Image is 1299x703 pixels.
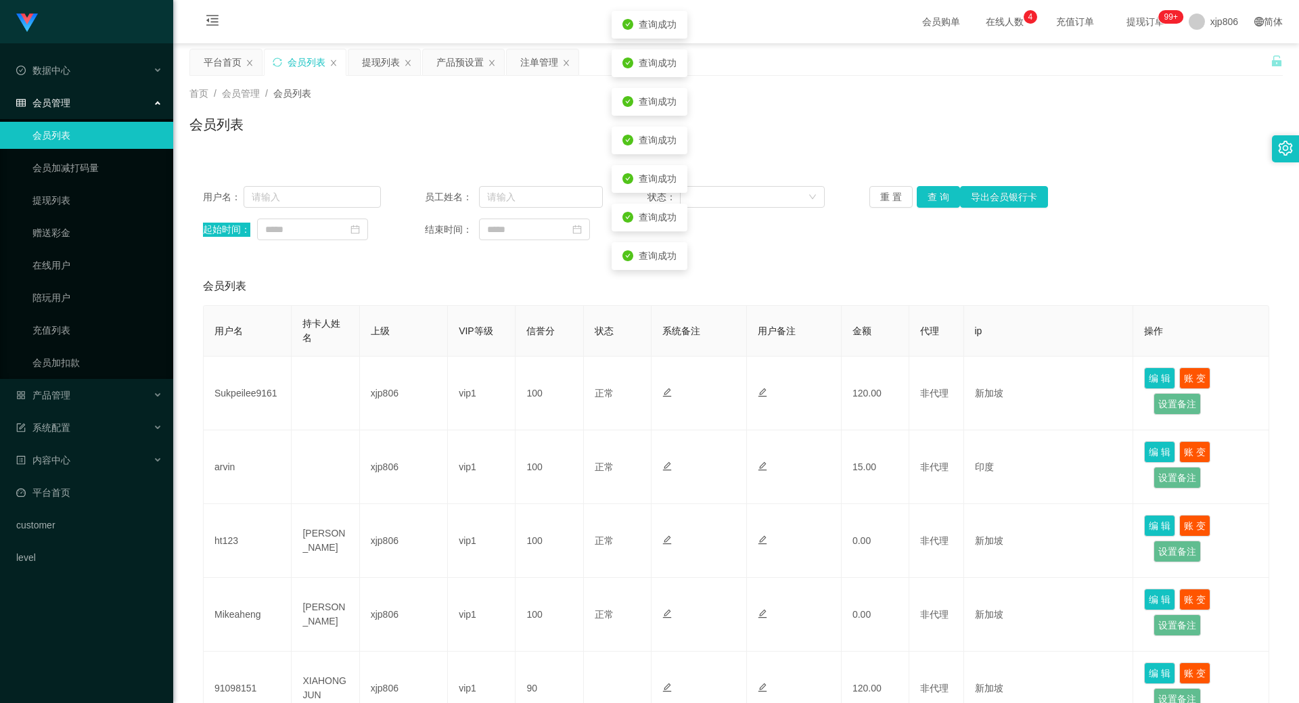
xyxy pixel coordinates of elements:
button: 编 辑 [1144,515,1175,537]
span: 提现订单 [1120,17,1171,26]
span: 结束时间： [425,223,479,237]
i: 图标: close [246,59,254,67]
span: 充值订单 [1049,17,1101,26]
div: 产品预设置 [436,49,484,75]
button: 编 辑 [1144,367,1175,389]
button: 查 询 [917,186,960,208]
span: 状态： [647,190,681,204]
i: 图标: appstore-o [16,390,26,400]
span: 在线人数 [979,17,1030,26]
span: 金额 [852,325,871,336]
i: icon: check-circle [622,19,633,30]
span: 正常 [595,535,614,546]
span: 用户名 [214,325,243,336]
span: / [214,88,216,99]
td: 100 [516,504,583,578]
span: 产品管理 [16,390,70,401]
button: 账 变 [1179,515,1210,537]
button: 账 变 [1179,662,1210,684]
button: 账 变 [1179,589,1210,610]
div: 平台首页 [204,49,242,75]
span: 非代理 [920,535,949,546]
i: 图标: edit [662,609,672,618]
i: 图标: edit [662,461,672,471]
i: 图标: sync [273,58,282,67]
span: 会员列表 [273,88,311,99]
span: 正常 [595,388,614,399]
td: xjp806 [360,578,448,652]
td: 0.00 [842,504,909,578]
button: 重 置 [869,186,913,208]
td: xjp806 [360,430,448,504]
td: [PERSON_NAME] [292,578,359,652]
span: 非代理 [920,683,949,694]
a: customer [16,512,162,539]
td: xjp806 [360,357,448,430]
i: 图标: profile [16,455,26,465]
button: 设置备注 [1154,614,1201,636]
span: 会员管理 [222,88,260,99]
i: 图标: global [1254,17,1264,26]
i: 图标: edit [662,388,672,397]
span: 正常 [595,461,614,472]
span: 查询成功 [639,212,677,223]
span: 系统配置 [16,422,70,433]
span: 首页 [189,88,208,99]
a: 会员加扣款 [32,349,162,376]
i: icon: check-circle [622,58,633,68]
img: logo.9652507e.png [16,14,38,32]
td: vip1 [448,430,516,504]
div: 会员列表 [288,49,325,75]
p: 4 [1028,10,1032,24]
span: 非代理 [920,461,949,472]
td: vip1 [448,578,516,652]
input: 请输入 [244,186,381,208]
i: 图标: down [808,193,817,202]
span: 查询成功 [639,250,677,261]
td: 印度 [964,430,1134,504]
i: 图标: close [488,59,496,67]
div: 提现列表 [362,49,400,75]
td: 100 [516,578,583,652]
a: level [16,544,162,571]
i: icon: check-circle [622,173,633,184]
span: 用户备注 [758,325,796,336]
span: 系统备注 [662,325,700,336]
i: 图标: calendar [350,225,360,234]
td: Mikeaheng [204,578,292,652]
i: 图标: edit [662,535,672,545]
i: 图标: close [404,59,412,67]
a: 在线用户 [32,252,162,279]
td: 0.00 [842,578,909,652]
button: 设置备注 [1154,467,1201,489]
td: vip1 [448,357,516,430]
td: ht123 [204,504,292,578]
i: icon: check-circle [622,212,633,223]
a: 会员加减打码量 [32,154,162,181]
span: 状态 [595,325,614,336]
span: / [265,88,268,99]
button: 账 变 [1179,367,1210,389]
td: arvin [204,430,292,504]
span: 用户名： [203,190,244,204]
i: icon: check-circle [622,250,633,261]
div: 注单管理 [520,49,558,75]
a: 会员列表 [32,122,162,149]
td: 新加坡 [964,357,1134,430]
td: 100 [516,430,583,504]
a: 提现列表 [32,187,162,214]
button: 编 辑 [1144,662,1175,684]
td: vip1 [448,504,516,578]
span: 上级 [371,325,390,336]
span: 内容中心 [16,455,70,466]
span: 员工姓名： [425,190,479,204]
i: 图标: edit [758,609,767,618]
i: 图标: calendar [572,225,582,234]
a: 图标: dashboard平台首页 [16,479,162,506]
a: 充值列表 [32,317,162,344]
button: 账 变 [1179,441,1210,463]
span: 查询成功 [639,19,677,30]
i: 图标: form [16,423,26,432]
td: Sukpeilee9161 [204,357,292,430]
span: 查询成功 [639,96,677,107]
